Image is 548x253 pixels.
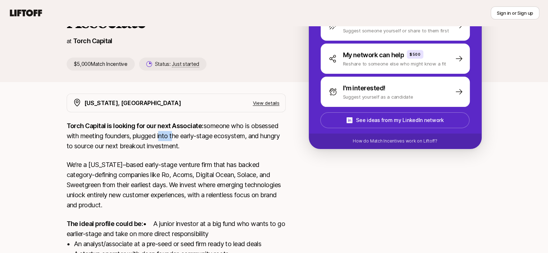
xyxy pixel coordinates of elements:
[155,60,199,68] p: Status:
[343,60,446,67] p: Reshare to someone else who might know a fit
[84,98,181,108] p: [US_STATE], [GEOGRAPHIC_DATA]
[410,51,420,57] p: $500
[67,58,135,71] p: $5,000 Match Incentive
[353,138,437,144] p: How do Match Incentives work on Liftoff?
[172,61,199,67] span: Just started
[73,37,112,45] a: Torch Capital
[67,122,204,130] strong: Torch Capital is looking for our next Associate:
[343,50,404,60] p: My network can help
[67,160,286,210] p: We’re a [US_STATE]–based early-stage venture firm that has backed category-defining companies lik...
[343,93,413,100] p: Suggest yourself as a candidate
[253,99,280,107] p: View details
[491,6,539,19] button: Sign in or Sign up
[67,220,143,227] strong: The ideal profile could be:
[320,112,469,128] button: See ideas from my LinkedIn network
[67,10,286,32] h1: Associate
[67,36,72,46] p: at
[343,83,386,93] p: I'm interested!
[67,121,286,151] p: someone who is obsessed with meeting founders, plugged into the early-stage ecosystem, and hungry...
[356,116,444,125] p: See ideas from my LinkedIn network
[343,27,449,34] p: Suggest someone yourself or share to them first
